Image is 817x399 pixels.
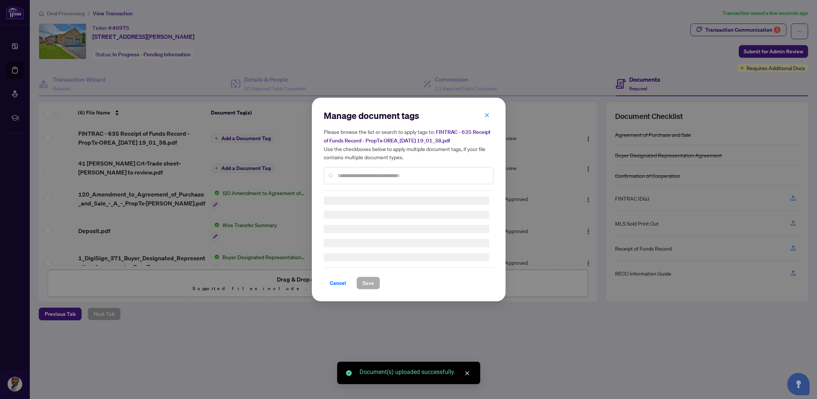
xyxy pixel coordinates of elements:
span: close [484,113,490,118]
button: Save [357,277,380,289]
h2: Manage document tags [324,110,494,122]
div: Document(s) uploaded successfully. [360,368,471,377]
button: Open asap [787,373,810,395]
button: Cancel [324,277,352,289]
span: Cancel [330,277,346,289]
a: Close [463,369,471,377]
h5: Please browse the list or search to apply tags to: Use the checkboxes below to apply multiple doc... [324,128,494,161]
span: check-circle [346,370,352,376]
span: close [465,371,470,376]
span: FINTRAC - 635 Receipt of Funds Record - PropTx-OREA_[DATE] 19_01_38.pdf [324,129,491,144]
